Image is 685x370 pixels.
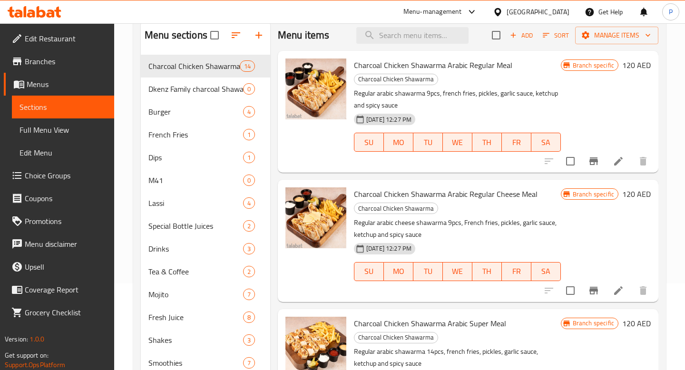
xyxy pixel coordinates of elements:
span: 1 [244,130,254,139]
button: TU [413,262,443,281]
div: items [243,312,255,323]
span: 0 [244,85,254,94]
span: P [669,7,673,17]
span: 0 [244,176,254,185]
span: Coupons [25,193,107,204]
span: Fresh Juice [148,312,243,323]
div: Charcoal Chicken Shawarma14 [141,55,270,78]
span: Edit Restaurant [25,33,107,44]
span: SU [358,136,380,149]
a: Upsell [4,255,114,278]
button: Manage items [575,27,658,44]
button: WE [443,133,472,152]
span: French Fries [148,129,243,140]
span: Dkenz Family charcoal Shawarma family Meal [148,83,243,95]
div: Special Bottle Juices2 [141,214,270,237]
span: Tea & Coffee [148,266,243,277]
span: Add [509,30,534,41]
a: Edit menu item [613,285,624,296]
button: WE [443,262,472,281]
button: Branch-specific-item [582,150,605,173]
span: 4 [244,107,254,117]
div: items [243,357,255,369]
span: Charcoal Chicken Shawarma Arabic Super Meal [354,316,506,331]
a: Menus [4,73,114,96]
a: Edit Restaurant [4,27,114,50]
div: items [243,152,255,163]
div: M410 [141,169,270,192]
span: M41 [148,175,243,186]
span: Smoothies [148,357,243,369]
button: TH [472,262,502,281]
a: Full Menu View [12,118,114,141]
span: WE [447,136,469,149]
span: TU [417,136,439,149]
span: 14 [240,62,254,71]
span: [DATE] 12:27 PM [362,115,415,124]
div: items [240,60,255,72]
span: 7 [244,359,254,368]
span: SA [535,264,557,278]
span: [DATE] 12:27 PM [362,244,415,253]
span: Branch specific [569,319,618,328]
a: Coverage Report [4,278,114,301]
a: Choice Groups [4,164,114,187]
span: 2 [244,267,254,276]
div: Charcoal Chicken Shawarma [354,203,438,214]
a: Edit menu item [613,156,624,167]
span: Manage items [583,29,651,41]
div: items [243,175,255,186]
button: delete [632,150,655,173]
span: FR [506,136,528,149]
span: Shakes [148,334,243,346]
a: Promotions [4,210,114,233]
div: French Fries1 [141,123,270,146]
img: Charcoal Chicken Shawarma Arabic Regular Meal [285,58,346,119]
span: Add item [506,28,537,43]
span: Menu disclaimer [25,238,107,250]
span: Select to update [560,151,580,171]
div: Dips1 [141,146,270,169]
span: Select to update [560,281,580,301]
h6: 120 AED [622,58,651,72]
button: SA [531,262,561,281]
span: Menus [27,78,107,90]
button: Sort [540,28,571,43]
span: MO [388,136,410,149]
span: Choice Groups [25,170,107,181]
div: Menu-management [403,6,462,18]
span: Lassi [148,197,243,209]
span: 2 [244,222,254,231]
div: Shakes3 [141,329,270,351]
h6: 120 AED [622,317,651,330]
span: Charcoal Chicken Shawarma Arabic Regular Meal [354,58,512,72]
p: Regular arabic shawarma 9pcs, french fries, pickles, garlic sauce, ketchup and spicy sauce [354,88,561,111]
span: MO [388,264,410,278]
span: TH [476,136,498,149]
a: Sections [12,96,114,118]
span: Full Menu View [20,124,107,136]
div: Mojito7 [141,283,270,306]
img: Charcoal Chicken Shawarma Arabic Regular Cheese Meal [285,187,346,248]
p: Regular arabic cheese shawarma 9pcs, French fries, pickles, garlic sauce, ketchup and spicy sauce [354,217,561,241]
button: SU [354,262,384,281]
span: SU [358,264,380,278]
span: Charcoal Chicken Shawarma [148,60,240,72]
div: Tea & Coffee2 [141,260,270,283]
div: items [243,197,255,209]
span: 8 [244,313,254,322]
span: Branch specific [569,61,618,70]
div: items [243,334,255,346]
a: Menu disclaimer [4,233,114,255]
span: Special Bottle Juices [148,220,243,232]
span: Version: [5,333,28,345]
div: Charcoal Chicken Shawarma [354,332,438,343]
span: Dips [148,152,243,163]
span: TU [417,264,439,278]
